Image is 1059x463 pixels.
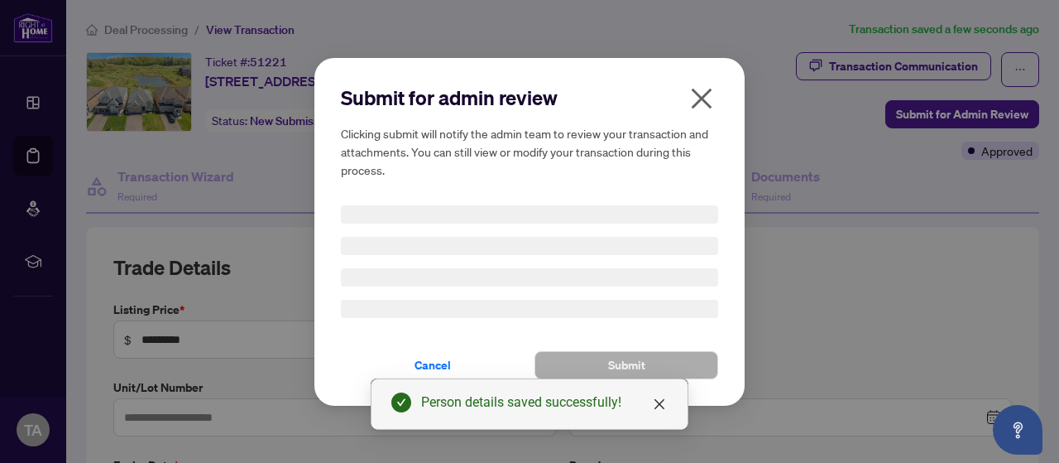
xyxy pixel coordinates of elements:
h5: Clicking submit will notify the admin team to review your transaction and attachments. You can st... [341,124,718,179]
button: Cancel [341,351,525,379]
button: Submit [534,351,718,379]
span: Cancel [414,352,451,379]
button: Open asap [993,405,1042,455]
h2: Submit for admin review [341,84,718,111]
div: Person details saved successfully! [421,393,668,412]
a: Close [650,395,668,413]
span: check-circle [391,393,411,412]
span: close [653,398,666,411]
span: close [688,85,715,112]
